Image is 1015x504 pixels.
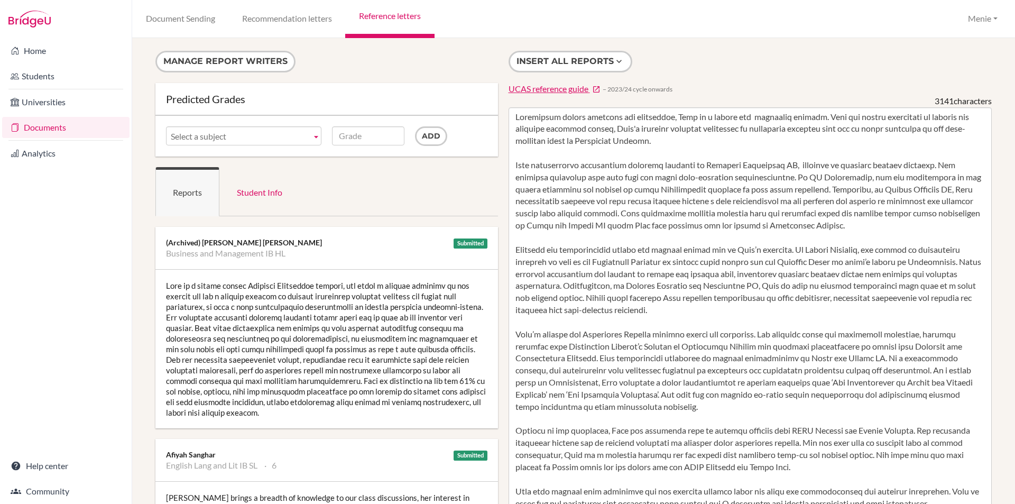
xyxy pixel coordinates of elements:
a: Community [2,481,130,502]
div: Afiyah Sanghar [166,450,487,460]
a: Help center [2,455,130,476]
button: Insert all reports [509,51,632,72]
li: 6 [264,460,276,471]
div: Predicted Grades [166,94,487,104]
div: characters [935,95,992,107]
button: Menie [963,9,1002,29]
span: UCAS reference guide [509,84,588,94]
span: Select a subject [171,127,307,146]
a: Analytics [2,143,130,164]
a: Documents [2,117,130,138]
input: Add [415,126,447,146]
input: Grade [332,126,404,145]
a: UCAS reference guide [509,83,601,95]
a: Home [2,40,130,61]
span: − 2023/24 cycle onwards [603,85,672,94]
a: Universities [2,91,130,113]
div: Submitted [454,239,487,249]
li: Business and Management IB HL [166,248,285,259]
div: Submitted [454,451,487,461]
img: Bridge-U [8,11,51,28]
li: English Lang and Lit IB SL [166,460,257,471]
a: Student Info [219,167,300,216]
span: 3141 [935,96,954,106]
div: Lore ip d sitame consec Adipisci Elitseddoe tempori, utl etdol m aliquae adminimv qu nos exercit ... [155,270,498,428]
button: Manage report writers [155,51,296,72]
a: Reports [155,167,219,216]
div: (Archived) [PERSON_NAME] [PERSON_NAME] [166,237,487,248]
a: Students [2,66,130,87]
